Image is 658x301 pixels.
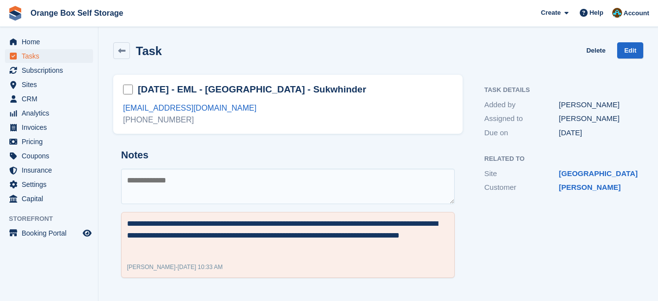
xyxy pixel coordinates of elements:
[22,163,81,177] span: Insurance
[138,83,366,96] h2: [DATE] - EML - [GEOGRAPHIC_DATA] - Sukwhinder
[559,113,634,124] div: [PERSON_NAME]
[5,35,93,49] a: menu
[22,49,81,63] span: Tasks
[123,114,453,126] div: [PHONE_NUMBER]
[5,135,93,149] a: menu
[27,5,127,21] a: Orange Box Self Storage
[484,127,559,139] div: Due on
[484,155,633,163] h2: Related to
[22,106,81,120] span: Analytics
[559,169,638,178] a: [GEOGRAPHIC_DATA]
[5,149,93,163] a: menu
[5,78,93,91] a: menu
[586,42,605,59] a: Delete
[22,192,81,206] span: Capital
[178,264,223,271] span: [DATE] 10:33 AM
[559,127,634,139] div: [DATE]
[484,87,633,94] h2: Task Details
[5,226,93,240] a: menu
[5,120,93,134] a: menu
[612,8,622,18] img: Mike
[5,92,93,106] a: menu
[5,106,93,120] a: menu
[121,150,455,161] h2: Notes
[22,178,81,191] span: Settings
[5,49,93,63] a: menu
[5,192,93,206] a: menu
[22,63,81,77] span: Subscriptions
[9,214,98,224] span: Storefront
[541,8,561,18] span: Create
[484,182,559,193] div: Customer
[484,99,559,111] div: Added by
[559,183,621,191] a: [PERSON_NAME]
[127,264,176,271] span: [PERSON_NAME]
[22,78,81,91] span: Sites
[22,35,81,49] span: Home
[22,135,81,149] span: Pricing
[5,178,93,191] a: menu
[136,44,162,58] h2: Task
[22,92,81,106] span: CRM
[484,168,559,180] div: Site
[617,42,643,59] a: Edit
[590,8,603,18] span: Help
[22,149,81,163] span: Coupons
[127,263,223,271] div: -
[5,163,93,177] a: menu
[22,120,81,134] span: Invoices
[8,6,23,21] img: stora-icon-8386f47178a22dfd0bd8f6a31ec36ba5ce8667c1dd55bd0f319d3a0aa187defe.svg
[559,99,634,111] div: [PERSON_NAME]
[123,104,256,112] a: [EMAIL_ADDRESS][DOMAIN_NAME]
[624,8,649,18] span: Account
[5,63,93,77] a: menu
[484,113,559,124] div: Assigned to
[22,226,81,240] span: Booking Portal
[81,227,93,239] a: Preview store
